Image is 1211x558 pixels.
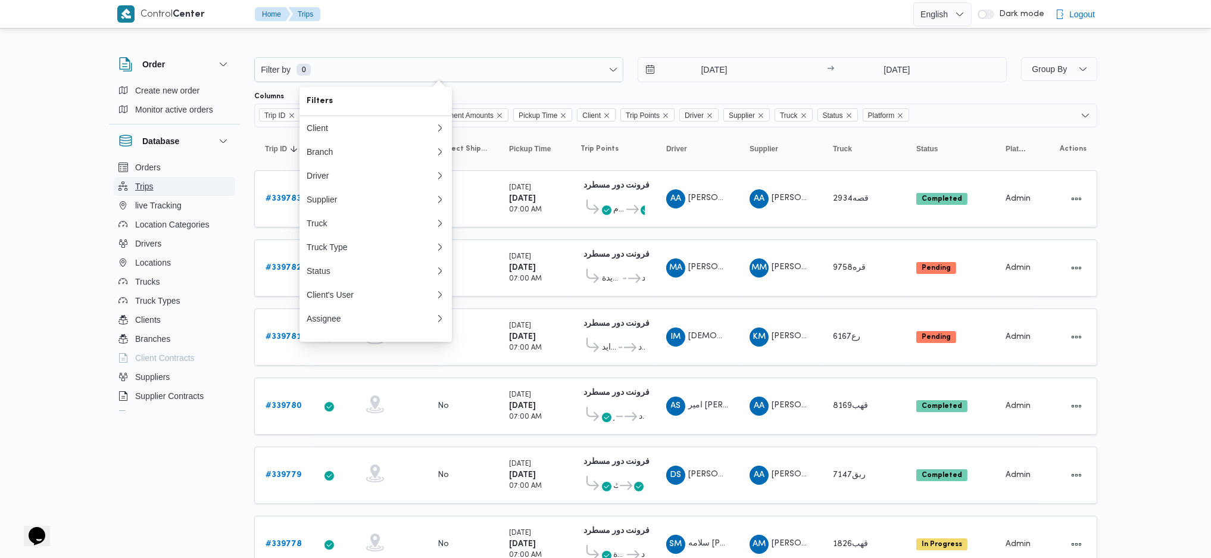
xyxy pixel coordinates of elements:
[114,348,235,367] button: Client Contracts
[817,108,858,121] span: Status
[299,307,452,331] button: Assignee0
[1006,144,1027,154] span: Platform
[307,195,435,204] div: Supplier
[266,537,302,551] a: #339778
[916,469,967,481] span: Completed
[800,112,807,119] button: Remove Truck from selection in this group
[135,83,199,98] span: Create new order
[688,540,780,547] span: سلامه [PERSON_NAME]
[109,158,240,416] div: Database
[916,193,967,205] span: Completed
[266,540,302,548] b: # 339778
[602,272,621,286] span: قسم أول القاهرة الجديدة
[688,332,924,340] span: [DEMOGRAPHIC_DATA] [PERSON_NAME] [PERSON_NAME]
[775,108,813,121] span: Truck
[583,320,650,328] b: فرونت دور مسطرد
[583,458,650,466] b: فرونت دور مسطرد
[1067,328,1086,347] button: Actions
[299,235,452,259] button: Truck Type
[509,402,536,410] b: [DATE]
[1067,258,1086,278] button: Actions
[833,333,860,341] span: رع6167
[833,402,868,410] span: قهب8169
[114,291,235,310] button: Truck Types
[135,160,161,174] span: Orders
[613,479,618,493] span: قسم الزمالك
[114,234,235,253] button: Drivers
[922,403,962,410] b: Completed
[772,540,839,547] span: [PERSON_NAME]
[438,144,488,154] span: Collect Shipment Amounts
[642,272,645,286] span: فرونت دور مسطرد
[135,255,171,270] span: Locations
[266,468,301,482] a: #339779
[260,63,292,77] span: Filter by
[142,134,179,148] h3: Database
[666,397,685,416] div: Ameir Slah Muhammad Alsaid
[583,389,650,397] b: فرونت دور مسطرد
[912,139,989,158] button: Status
[750,535,769,554] div: Abadalwahd Muhammad Ahmad Msaad
[299,164,452,188] button: Driver
[688,401,773,409] span: امير [PERSON_NAME]
[750,328,769,347] div: Khidhuir Muhammad Tlbah Hamid
[1006,540,1031,548] span: Admin
[496,112,503,119] button: Remove Collect Shipment Amounts from selection in this group
[509,254,531,260] small: [DATE]
[688,470,851,478] span: [PERSON_NAME][DEMOGRAPHIC_DATA]
[114,367,235,386] button: Suppliers
[114,272,235,291] button: Trucks
[264,109,286,122] span: Trip ID
[114,253,235,272] button: Locations
[504,139,564,158] button: Pickup Time
[438,539,449,550] div: No
[307,219,435,228] div: Truck
[255,58,623,82] button: Filter by0 available filters
[118,134,230,148] button: Database
[772,194,910,202] span: [PERSON_NAME] [PERSON_NAME]
[509,185,531,191] small: [DATE]
[706,112,713,119] button: Remove Driver from selection in this group
[135,275,160,289] span: Trucks
[114,177,235,196] button: Trips
[662,112,669,119] button: Remove Trip Points from selection in this group
[772,263,910,271] span: [PERSON_NAME] [PERSON_NAME]
[1006,333,1031,341] span: Admin
[922,264,951,272] b: Pending
[1081,111,1090,120] button: Open list of options
[916,144,938,154] span: Status
[299,140,452,164] button: Branch
[666,189,685,208] div: Abadallah Aid Abadalsalam Abadalihafz
[638,58,773,82] input: Press the down key to open a popover containing a calendar.
[613,202,625,217] span: طلبات مارت حدائق الاهرام
[509,530,531,537] small: [DATE]
[307,171,435,180] div: Driver
[916,400,967,412] span: Completed
[404,108,508,121] span: Collect Shipment Amounts
[135,332,170,346] span: Branches
[754,189,764,208] span: AA
[114,310,235,329] button: Clients
[750,144,778,154] span: Supplier
[1006,402,1031,410] span: Admin
[519,109,557,122] span: Pickup Time
[750,189,769,208] div: Abadallah Aid Abadalsalam Abadalihafz
[299,116,452,140] button: Client
[1069,7,1095,21] span: Logout
[307,314,430,323] div: Assignee
[1050,2,1100,26] button: Logout
[845,112,853,119] button: Remove Status from selection in this group
[922,333,951,341] b: Pending
[583,182,650,189] b: فرونت دور مسطرد
[135,217,210,232] span: Location Categories
[688,194,826,202] span: [PERSON_NAME] [PERSON_NAME]
[114,406,235,425] button: Devices
[638,341,645,355] span: فرونت دور مسطرد
[289,144,299,154] svg: Sorted in descending order
[670,466,682,485] span: DS
[666,144,687,154] span: Driver
[509,333,536,341] b: [DATE]
[266,192,301,206] a: #339783
[254,92,284,101] label: Columns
